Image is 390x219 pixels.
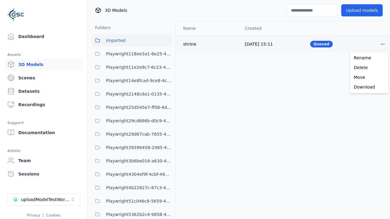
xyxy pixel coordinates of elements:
a: Rename [351,53,387,63]
a: Delete [351,63,387,72]
a: Move [351,72,387,82]
a: Download [351,82,387,92]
